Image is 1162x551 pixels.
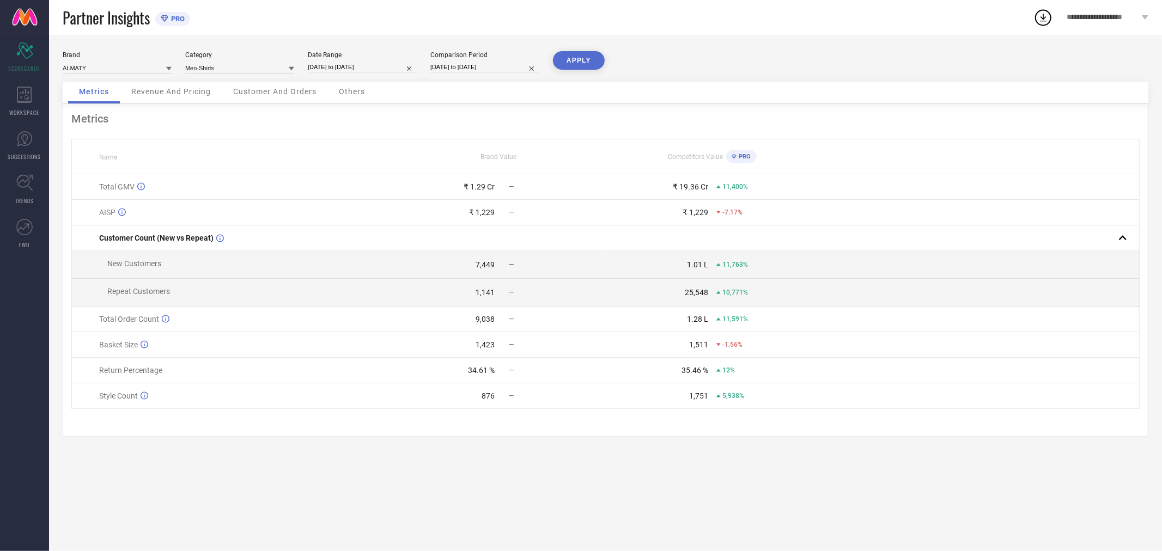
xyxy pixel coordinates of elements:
input: Select comparison period [430,62,539,73]
span: Repeat Customers [107,287,170,296]
span: — [509,315,514,323]
div: ₹ 19.36 Cr [673,182,708,191]
span: PRO [168,15,185,23]
span: Style Count [99,391,138,400]
span: — [509,183,514,191]
span: New Customers [107,259,161,268]
span: Total GMV [99,182,135,191]
div: Comparison Period [430,51,539,59]
span: Others [339,87,365,96]
div: Open download list [1033,8,1053,27]
span: — [509,341,514,348]
span: TRENDS [15,197,34,205]
div: 1.28 L [687,315,708,323]
span: Metrics [79,87,109,96]
div: 25,548 [685,288,708,297]
span: -1.56% [722,341,743,348]
span: FWD [20,241,30,249]
span: — [509,209,514,216]
span: 11,400% [722,183,748,191]
span: AISP [99,208,115,217]
span: Brand Value [481,153,517,161]
span: PRO [737,153,751,160]
div: 34.61 % [468,366,495,375]
div: 1,751 [689,391,708,400]
span: — [509,261,514,268]
div: Metrics [71,112,1140,125]
span: SUGGESTIONS [8,152,41,161]
div: ₹ 1.29 Cr [464,182,495,191]
span: Revenue And Pricing [131,87,211,96]
span: Return Percentage [99,366,162,375]
span: Competitors Value [668,153,723,161]
div: 1.01 L [687,260,708,269]
div: 876 [482,391,495,400]
span: -7.17% [722,209,743,216]
span: Total Order Count [99,315,159,323]
span: Customer Count (New vs Repeat) [99,234,214,242]
span: 11,763% [722,261,748,268]
span: — [509,366,514,374]
div: 9,038 [476,315,495,323]
span: Name [99,154,117,161]
input: Select date range [308,62,417,73]
span: SCORECARDS [9,64,41,72]
div: 35.46 % [682,366,708,375]
span: Basket Size [99,340,138,349]
div: 1,423 [476,340,495,349]
span: — [509,289,514,296]
span: Customer And Orders [233,87,317,96]
div: 1,511 [689,340,708,349]
span: 12% [722,366,735,374]
div: 7,449 [476,260,495,269]
span: 10,771% [722,289,748,296]
div: Category [185,51,294,59]
div: Brand [63,51,172,59]
span: — [509,392,514,400]
button: APPLY [553,51,605,70]
div: ₹ 1,229 [469,208,495,217]
span: WORKSPACE [10,108,40,117]
div: ₹ 1,229 [683,208,708,217]
span: Partner Insights [63,7,150,29]
span: 5,938% [722,392,744,400]
div: 1,141 [476,288,495,297]
span: 11,591% [722,315,748,323]
div: Date Range [308,51,417,59]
